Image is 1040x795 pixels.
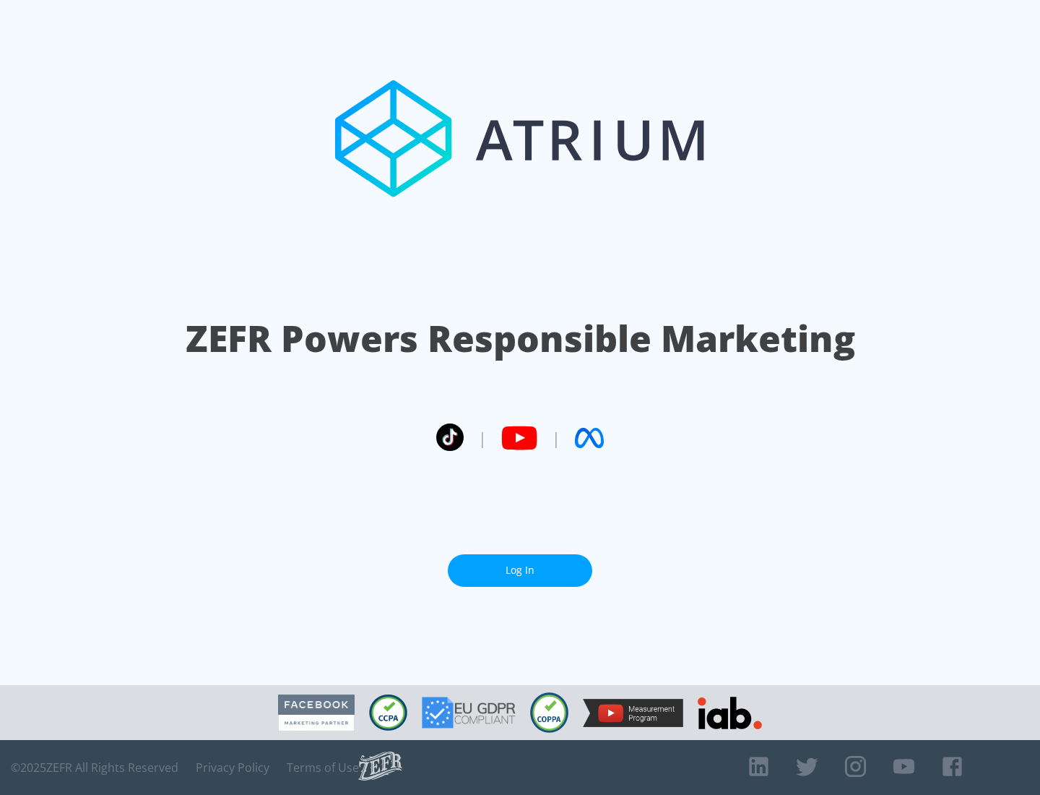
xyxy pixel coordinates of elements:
span: | [552,427,560,449]
img: GDPR Compliant [422,697,516,729]
img: YouTube Measurement Program [583,699,683,727]
a: Privacy Policy [196,760,269,775]
span: | [478,427,487,449]
a: Terms of Use [287,760,359,775]
span: © 2025 ZEFR All Rights Reserved [11,760,178,775]
img: COPPA Compliant [530,692,568,733]
a: Log In [448,554,592,587]
img: CCPA Compliant [369,695,407,731]
h1: ZEFR Powers Responsible Marketing [186,314,855,364]
img: Facebook Marketing Partner [278,695,355,731]
img: IAB [698,697,762,729]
